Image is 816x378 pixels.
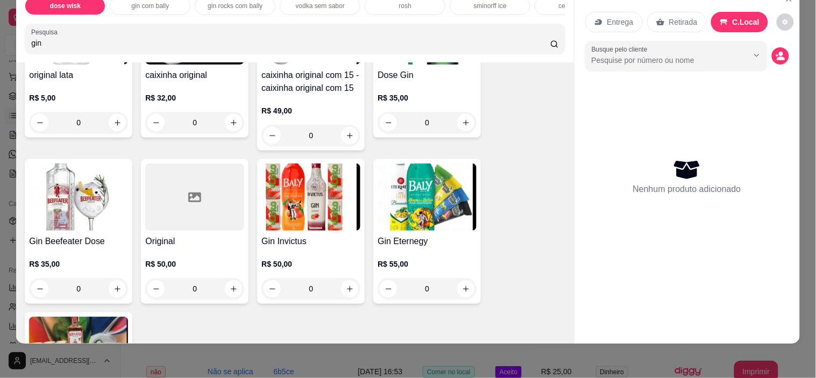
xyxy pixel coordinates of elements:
[378,92,477,103] p: R$ 35,00
[109,114,126,131] button: increase-product-quantity
[29,259,128,269] p: R$ 35,00
[31,38,550,48] input: Pesquisa
[733,17,760,27] p: C.Local
[772,47,789,65] button: decrease-product-quantity
[378,259,477,269] p: R$ 55,00
[777,13,794,31] button: decrease-product-quantity
[145,69,244,82] h4: caixinha original
[378,69,477,82] h4: Dose Gin
[31,27,61,37] label: Pesquisa
[261,235,360,248] h4: Gin Invictus
[145,92,244,103] p: R$ 32,00
[145,235,244,248] h4: Original
[29,69,128,82] h4: original lata
[109,280,126,297] button: increase-product-quantity
[669,17,698,27] p: Retirada
[341,280,358,297] button: increase-product-quantity
[261,105,360,116] p: R$ 49,00
[457,114,474,131] button: increase-product-quantity
[399,2,411,10] p: rosh
[380,280,397,297] button: decrease-product-quantity
[380,114,397,131] button: decrease-product-quantity
[50,2,81,10] p: dose wisk
[457,280,474,297] button: increase-product-quantity
[261,69,360,95] h4: caixinha original com 15 - caixinha original com 15
[592,55,731,66] input: Busque pelo cliente
[264,280,281,297] button: decrease-product-quantity
[633,183,741,196] p: Nenhum produto adicionado
[261,163,360,231] img: product-image
[131,2,169,10] p: gin com bally
[225,114,242,131] button: increase-product-quantity
[29,163,128,231] img: product-image
[607,17,634,27] p: Entrega
[147,280,165,297] button: decrease-product-quantity
[31,114,48,131] button: decrease-product-quantity
[225,280,242,297] button: increase-product-quantity
[474,2,507,10] p: sminorff ice
[29,235,128,248] h4: Gin Beefeater Dose
[559,2,592,10] p: cerveja lata
[378,163,477,231] img: product-image
[296,2,345,10] p: vodka sem sabor
[264,127,281,144] button: decrease-product-quantity
[29,92,128,103] p: R$ 5,00
[378,235,477,248] h4: Gin Eternegy
[341,127,358,144] button: increase-product-quantity
[208,2,262,10] p: gin rocks com bally
[592,45,651,54] label: Busque pelo cliente
[145,259,244,269] p: R$ 50,00
[31,280,48,297] button: decrease-product-quantity
[147,114,165,131] button: decrease-product-quantity
[748,47,765,64] button: Show suggestions
[261,259,360,269] p: R$ 50,00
